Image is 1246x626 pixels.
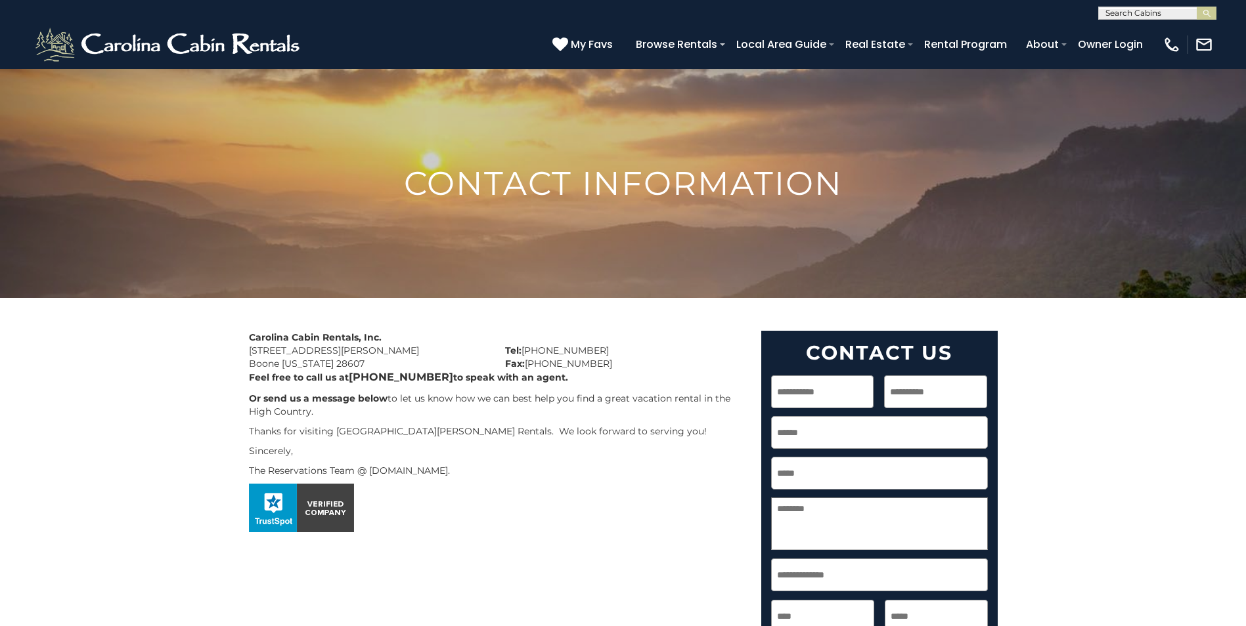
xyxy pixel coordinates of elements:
[249,464,742,477] p: The Reservations Team @ [DOMAIN_NAME].
[629,33,724,56] a: Browse Rentals
[1071,33,1149,56] a: Owner Login
[1163,35,1181,54] img: phone-regular-white.png
[1195,35,1213,54] img: mail-regular-white.png
[249,392,742,418] p: to let us know how we can best help you find a great vacation rental in the High Country.
[505,358,525,369] strong: Fax:
[495,331,751,370] div: [PHONE_NUMBER] [PHONE_NUMBER]
[249,392,388,404] b: Or send us a message below
[453,371,568,383] b: to speak with an agent.
[349,371,453,383] b: [PHONE_NUMBER]
[1019,33,1065,56] a: About
[249,331,382,343] strong: Carolina Cabin Rentals, Inc.
[839,33,912,56] a: Real Estate
[552,36,616,53] a: My Favs
[33,25,305,64] img: White-1-2.png
[249,371,349,383] b: Feel free to call us at
[505,344,522,356] strong: Tel:
[571,36,613,52] span: My Favs
[918,33,1013,56] a: Rental Program
[249,484,354,532] img: seal_horizontal.png
[249,444,742,457] p: Sincerely,
[730,33,833,56] a: Local Area Guide
[771,341,988,365] h2: Contact Us
[249,425,742,438] p: Thanks for visiting [GEOGRAPHIC_DATA][PERSON_NAME] Rentals. We look forward to serving you!
[239,331,495,370] div: [STREET_ADDRESS][PERSON_NAME] Boone [US_STATE] 28607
